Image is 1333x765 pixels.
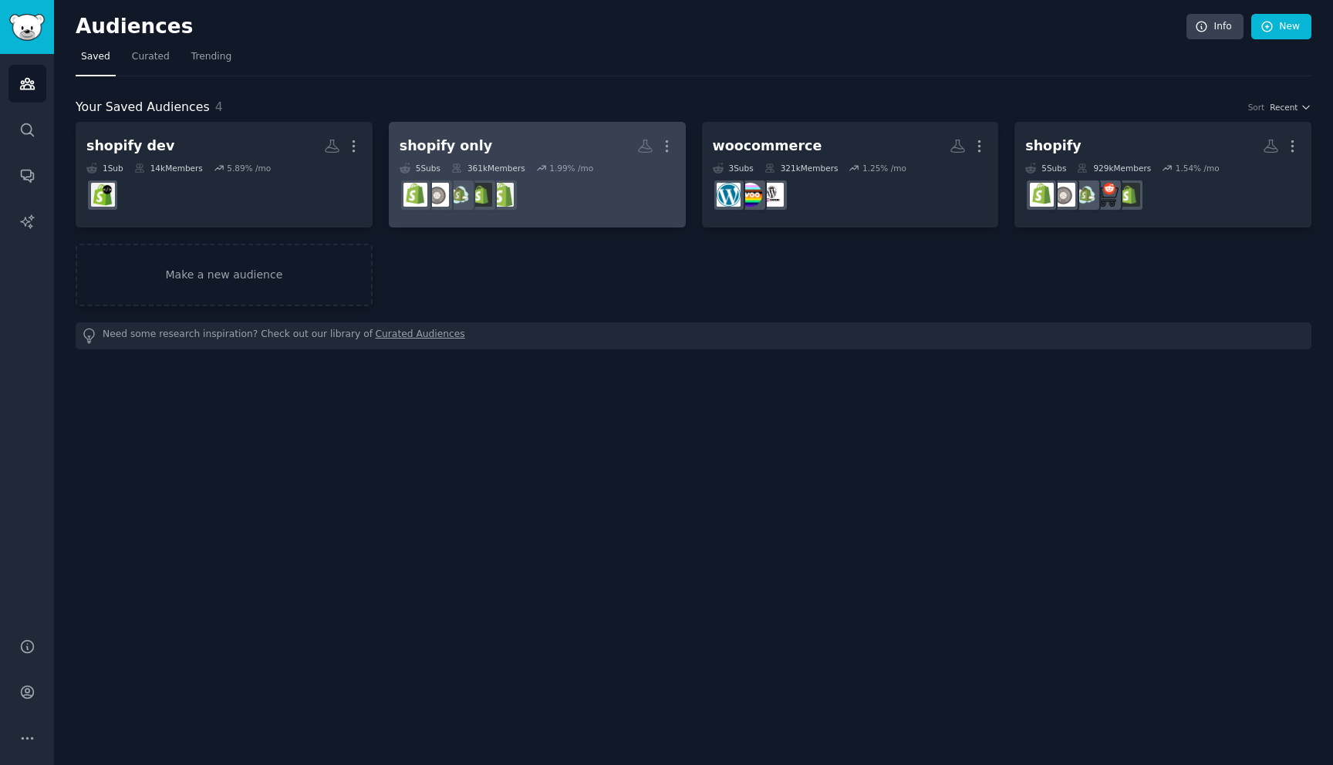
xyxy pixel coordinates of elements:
[9,14,45,41] img: GummySearch logo
[1014,122,1311,227] a: shopify5Subs929kMembers1.54% /moShopifyWebsitesecommerceShopify_UsersShopifyeCommerceshopify
[1270,102,1311,113] button: Recent
[451,163,525,174] div: 361k Members
[76,122,373,227] a: shopify dev1Sub14kMembers5.89% /moshopifyDev
[425,183,449,207] img: ShopifyeCommerce
[1030,183,1054,207] img: shopify
[1116,183,1140,207] img: ShopifyWebsites
[862,163,906,174] div: 1.25 % /mo
[1251,14,1311,40] a: New
[1186,14,1244,40] a: Info
[76,15,1186,39] h2: Audiences
[86,136,174,156] div: shopify dev
[76,45,116,76] a: Saved
[1095,183,1119,207] img: ecommerce
[76,98,210,117] span: Your Saved Audiences
[191,50,231,64] span: Trending
[1025,136,1081,156] div: shopify
[1176,163,1220,174] div: 1.54 % /mo
[738,183,762,207] img: woocommerce
[760,183,784,207] img: WooCommerce_Plugins
[764,163,839,174] div: 321k Members
[400,136,492,156] div: shopify only
[134,163,203,174] div: 14k Members
[717,183,741,207] img: Wordpress
[468,183,492,207] img: ShopifyWebsites
[490,183,514,207] img: shopify_geeks
[186,45,237,76] a: Trending
[76,244,373,306] a: Make a new audience
[76,322,1311,349] div: Need some research inspiration? Check out our library of
[1270,102,1298,113] span: Recent
[447,183,471,207] img: Shopify_Users
[376,328,465,344] a: Curated Audiences
[1025,163,1066,174] div: 5 Sub s
[215,99,223,114] span: 4
[127,45,175,76] a: Curated
[389,122,686,227] a: shopify only5Subs361kMembers1.99% /moshopify_geeksShopifyWebsitesShopify_UsersShopifyeCommercesho...
[1051,183,1075,207] img: ShopifyeCommerce
[86,163,123,174] div: 1 Sub
[403,183,427,207] img: shopify
[713,136,822,156] div: woocommerce
[549,163,593,174] div: 1.99 % /mo
[81,50,110,64] span: Saved
[91,183,115,207] img: shopifyDev
[400,163,440,174] div: 5 Sub s
[1248,102,1265,113] div: Sort
[702,122,999,227] a: woocommerce3Subs321kMembers1.25% /moWooCommerce_PluginswoocommerceWordpress
[227,163,271,174] div: 5.89 % /mo
[1077,163,1151,174] div: 929k Members
[132,50,170,64] span: Curated
[1073,183,1097,207] img: Shopify_Users
[713,163,754,174] div: 3 Sub s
